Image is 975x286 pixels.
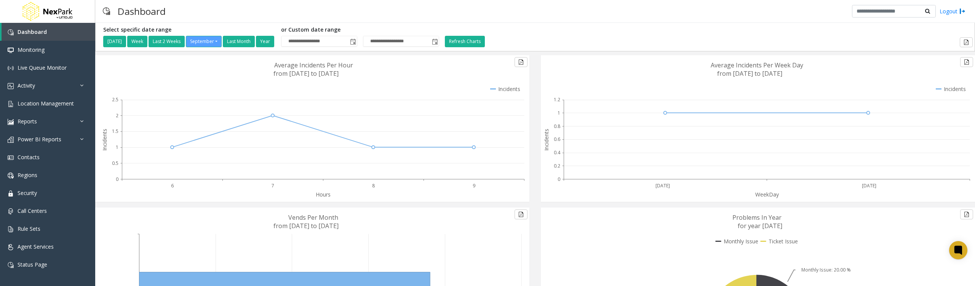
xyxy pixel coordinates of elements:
[18,46,45,53] span: Monitoring
[18,28,47,35] span: Dashboard
[8,47,14,53] img: 'icon'
[515,209,527,219] button: Export to pdf
[960,37,973,47] button: Export to pdf
[171,182,174,189] text: 6
[101,129,108,151] text: Incidents
[18,189,37,197] span: Security
[127,36,147,47] button: Week
[103,27,275,33] h5: Select specific date range
[543,129,550,151] text: Incidents
[473,182,475,189] text: 9
[272,182,274,189] text: 7
[116,176,118,182] text: 0
[18,64,67,71] span: Live Queue Monitor
[273,69,339,78] text: from [DATE] to [DATE]
[116,144,118,150] text: 1
[103,36,126,47] button: [DATE]
[515,57,527,67] button: Export to pdf
[8,226,14,232] img: 'icon'
[274,61,353,69] text: Average Incidents Per Hour
[8,119,14,125] img: 'icon'
[8,208,14,214] img: 'icon'
[223,36,255,47] button: Last Month
[554,149,561,156] text: 0.4
[554,136,560,142] text: 0.6
[801,267,851,273] text: Monthly Issue: 20.00 %
[8,244,14,250] img: 'icon'
[738,222,782,230] text: for year [DATE]
[8,190,14,197] img: 'icon'
[18,225,40,232] span: Rule Sets
[959,7,965,15] img: logout
[18,261,47,268] span: Status Page
[288,213,338,222] text: Vends Per Month
[960,209,973,219] button: Export to pdf
[960,57,973,67] button: Export to pdf
[558,110,560,116] text: 1
[112,160,118,166] text: 0.5
[8,173,14,179] img: 'icon'
[316,191,331,198] text: Hours
[8,101,14,107] img: 'icon'
[149,36,185,47] button: Last 2 Weeks
[8,137,14,143] img: 'icon'
[256,36,274,47] button: Year
[940,7,965,15] a: Logout
[8,155,14,161] img: 'icon'
[18,100,74,107] span: Location Management
[8,65,14,71] img: 'icon'
[732,213,782,222] text: Problems In Year
[114,2,169,21] h3: Dashboard
[18,207,47,214] span: Call Centers
[554,96,560,103] text: 1.2
[8,83,14,89] img: 'icon'
[862,182,876,189] text: [DATE]
[655,182,670,189] text: [DATE]
[2,23,95,41] a: Dashboard
[8,29,14,35] img: 'icon'
[348,36,357,47] span: Toggle popup
[18,153,40,161] span: Contacts
[18,136,61,143] span: Power BI Reports
[554,163,560,169] text: 0.2
[372,182,375,189] text: 8
[186,36,222,47] button: September
[554,123,560,129] text: 0.8
[8,262,14,268] img: 'icon'
[281,27,439,33] h5: or Custom date range
[116,112,118,119] text: 2
[558,176,560,182] text: 0
[18,118,37,125] span: Reports
[717,69,782,78] text: from [DATE] to [DATE]
[18,243,54,250] span: Agent Services
[103,2,110,21] img: pageIcon
[112,128,118,134] text: 1.5
[273,222,339,230] text: from [DATE] to [DATE]
[711,61,803,69] text: Average Incidents Per Week Day
[430,36,439,47] span: Toggle popup
[755,191,779,198] text: WeekDay
[112,96,118,103] text: 2.5
[18,82,35,89] span: Activity
[445,36,485,47] button: Refresh Charts
[18,171,37,179] span: Regions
